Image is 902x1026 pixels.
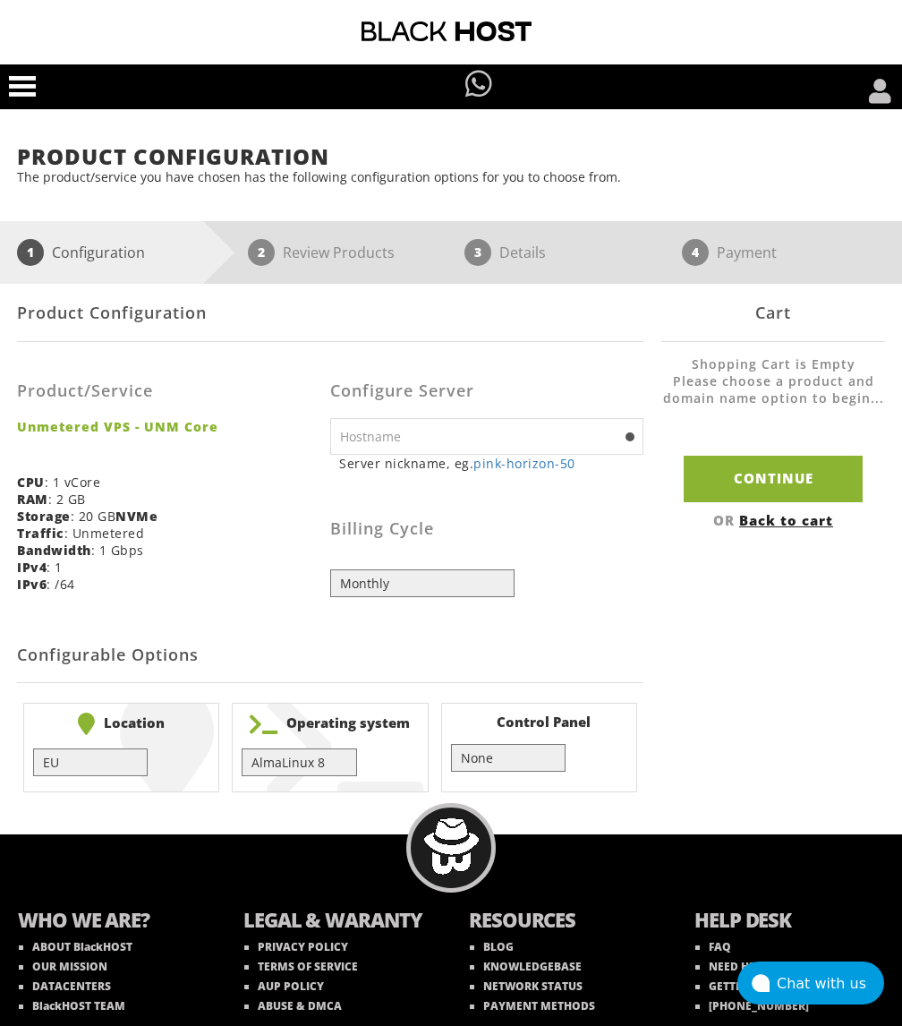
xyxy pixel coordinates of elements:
[739,511,833,529] a: Back to cart
[248,239,275,266] span: 2
[19,998,125,1013] a: BlackHOST TEAM
[244,979,324,994] a: AUP POLICY
[17,508,71,525] b: Storage
[18,906,208,937] b: WHO WE ARE?
[330,418,643,455] input: Hostname
[470,979,583,994] a: NETWORK STATUS
[339,455,643,472] small: Server nickname, eg.
[33,713,209,735] b: Location
[242,748,356,776] select: } } } } } } } } } } } } } } } } } } } } }
[461,64,497,106] a: Have questions?
[17,145,885,168] h1: Product Configuration
[661,284,885,342] div: Cart
[17,284,643,342] div: Product Configuration
[473,455,575,472] a: pink-horizon-50
[244,939,348,954] a: PRIVACY POLICY
[330,520,643,538] h3: Billing Cycle
[17,491,48,508] b: RAM
[470,939,514,954] a: BLOG
[244,959,358,974] a: TERMS OF SERVICE
[717,239,777,266] p: Payment
[244,998,342,1013] a: ABUSE & DMCA
[661,355,885,424] li: Shopping Cart is Empty Please choose a product and domain name option to begin...
[695,979,813,994] a: GETTING STARTED?
[283,239,395,266] p: Review Products
[17,382,317,400] h3: Product/Service
[694,906,884,937] b: HELP DESK
[695,998,809,1013] a: [PHONE_NUMBER]
[17,168,885,185] p: The product/service you have chosen has the following configuration options for you to choose from.
[470,998,595,1013] a: PAYMENT METHODS
[499,239,546,266] p: Details
[695,959,774,974] a: NEED HELP?
[17,474,45,491] b: CPU
[243,906,433,937] b: LEGAL & WARANTY
[661,511,885,529] div: OR
[242,713,418,735] b: Operating system
[17,559,47,576] b: IPv4
[423,818,480,875] img: BlackHOST mascont, Blacky.
[52,239,145,266] p: Configuration
[19,979,111,994] a: DATACENTERS
[17,239,44,266] span: 1
[451,744,566,772] select: } } } }
[777,975,884,992] div: Chat with us
[115,508,157,525] b: NVMe
[19,959,107,974] a: OUR MISSION
[17,576,47,593] b: IPv6
[17,418,317,435] strong: Unmetered VPS - UNM Core
[17,542,91,559] b: Bandwidth
[19,939,132,954] a: ABOUT BlackHOST
[682,239,709,266] span: 4
[470,959,582,974] a: KNOWLEDGEBASE
[469,906,659,937] b: RESOURCES
[464,239,491,266] span: 3
[17,525,64,542] b: Traffic
[695,939,731,954] a: FAQ
[330,382,643,400] h3: Configure Server
[17,355,330,606] div: : 1 vCore : 2 GB : 20 GB : Unmetered : 1 Gbps : 1 : /64
[17,628,643,683] h2: Configurable Options
[451,713,627,731] b: Control Panel
[737,962,884,1005] button: Chat with us
[33,748,148,776] select: } } } } } }
[684,456,863,501] input: Continue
